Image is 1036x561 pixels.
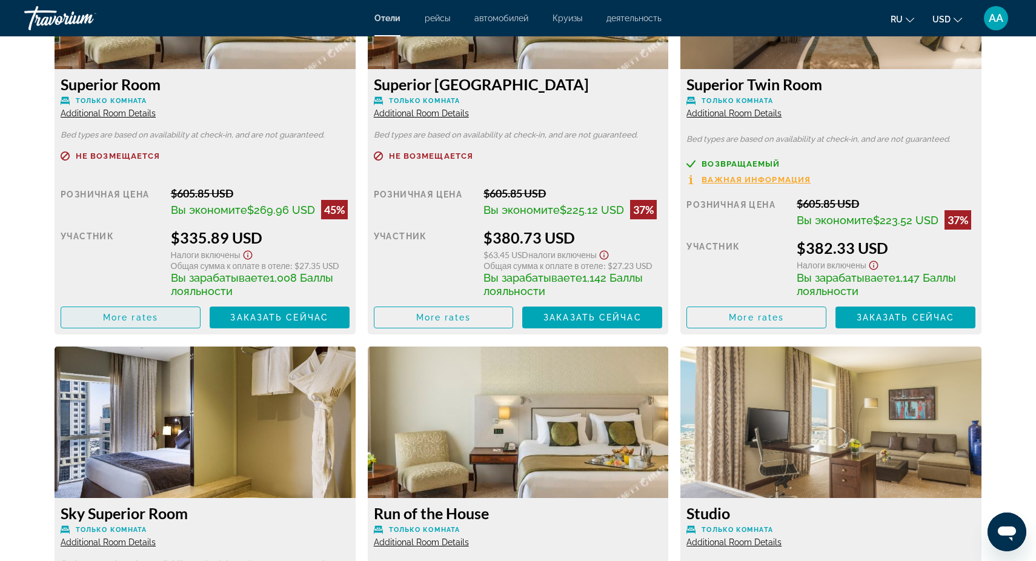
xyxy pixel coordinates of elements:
span: Additional Room Details [374,537,469,547]
span: Не возмещается [389,152,473,160]
button: More rates [61,307,201,328]
span: Вы экономите [797,214,873,227]
span: $223.52 USD [873,214,938,227]
span: $225.12 USD [560,204,624,216]
span: Additional Room Details [61,108,156,118]
span: Вы зарабатываете [483,271,582,284]
span: Заказать сейчас [230,313,328,322]
button: Важная информация [686,174,811,185]
img: 48d6ac42-960e-4d33-bba9-90a24574b2b7.jpeg [680,347,981,498]
span: Только комната [702,526,772,534]
p: Bed types are based on availability at check-in, and are not guaranteed. [61,131,350,139]
span: AA [989,12,1003,24]
h3: Superior Twin Room [686,75,975,93]
span: Не возмещается [76,152,160,160]
span: Заказать сейчас [857,313,955,322]
p: Bed types are based on availability at check-in, and are not guaranteed. [686,135,975,144]
div: Розничная цена [61,187,162,219]
button: Заказать сейчас [522,307,662,328]
div: 37% [945,210,971,230]
span: USD [932,15,951,24]
iframe: Кнопка запуска окна обмена сообщениями [988,513,1026,551]
span: Вы зарабатываете [171,271,270,284]
h3: Sky Superior Room [61,504,350,522]
div: $605.85 USD [483,187,662,200]
span: Additional Room Details [686,108,782,118]
span: More rates [416,313,471,322]
a: автомобилей [474,13,528,23]
h3: Run of the House [374,504,663,522]
div: участник [61,228,162,297]
a: Отели [374,13,400,23]
a: Travorium [24,2,145,34]
div: 45% [321,200,348,219]
span: Налоги включены [528,250,597,260]
span: Важная информация [702,176,811,184]
span: Общая сумма к оплате в отеле [171,261,290,271]
span: Общая сумма к оплате в отеле [483,261,603,271]
span: Только комната [389,97,460,105]
span: Вы экономите [171,204,247,216]
span: 1,008 Баллы лояльности [171,271,333,297]
div: Розничная цена [686,197,788,230]
span: Только комната [702,97,772,105]
div: 37% [630,200,657,219]
div: $335.89 USD [171,228,350,247]
span: ru [891,15,903,24]
span: возвращаемый [702,160,780,168]
span: Additional Room Details [374,108,469,118]
span: Заказать сейчас [543,313,642,322]
span: Additional Room Details [61,537,156,547]
button: Заказать сейчас [210,307,350,328]
div: $605.85 USD [171,187,350,200]
button: More rates [686,307,826,328]
h3: Studio [686,504,975,522]
p: Bed types are based on availability at check-in, and are not guaranteed. [374,131,663,139]
button: Заказать сейчас [835,307,975,328]
h3: Superior [GEOGRAPHIC_DATA] [374,75,663,93]
button: More rates [374,307,514,328]
span: $63.45 USD [483,250,528,260]
span: Только комната [76,526,147,534]
div: : $27.23 USD [483,261,662,271]
span: $269.96 USD [247,204,315,216]
a: Круизы [553,13,582,23]
div: $380.73 USD [483,228,662,247]
div: Розничная цена [374,187,475,219]
button: Show Taxes and Fees disclaimer [241,247,255,261]
span: Additional Room Details [686,537,782,547]
img: 1d92fa97-9e38-4a11-8f85-2769e1096a2d.jpeg [55,347,356,498]
span: 1,147 Баллы лояльности [797,271,956,297]
a: возвращаемый [686,159,975,168]
div: : $27.35 USD [171,261,350,271]
button: Change currency [932,10,962,28]
button: Show Taxes and Fees disclaimer [866,257,881,271]
button: User Menu [980,5,1012,31]
div: $382.33 USD [797,239,975,257]
span: Вы экономите [483,204,560,216]
span: 1,142 Баллы лояльности [483,271,643,297]
span: Налоги включены [797,260,866,270]
button: Show Taxes and Fees disclaimer [597,247,611,261]
span: More rates [729,313,784,322]
div: участник [374,228,475,297]
span: Только комната [76,97,147,105]
div: $605.85 USD [797,197,975,210]
span: Вы зарабатываете [797,271,895,284]
a: рейсы [425,13,450,23]
div: участник [686,239,788,297]
a: деятельность [606,13,662,23]
span: Только комната [389,526,460,534]
img: 9c340360-257f-407e-bf17-b3bcc53cdc6a.jpeg [368,347,669,498]
span: More rates [103,313,158,322]
span: Налоги включены [171,250,241,260]
h3: Superior Room [61,75,350,93]
button: Change language [891,10,914,28]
